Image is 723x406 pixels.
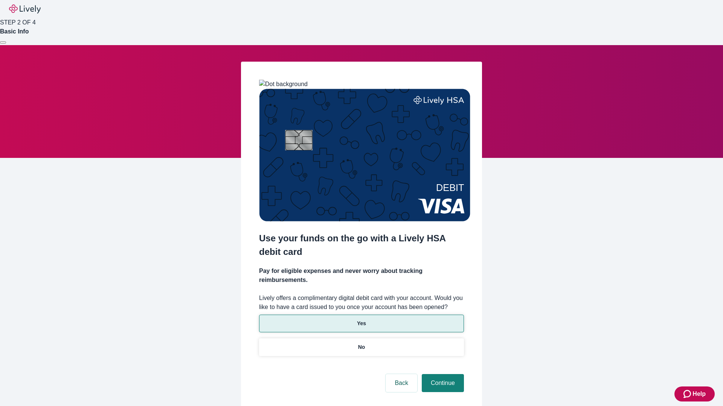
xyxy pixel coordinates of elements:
[683,389,692,398] svg: Zendesk support icon
[259,294,464,312] label: Lively offers a complimentary digital debit card with your account. Would you like to have a card...
[259,338,464,356] button: No
[692,389,706,398] span: Help
[422,374,464,392] button: Continue
[357,320,366,327] p: Yes
[259,80,308,89] img: Dot background
[9,5,41,14] img: Lively
[259,89,470,221] img: Debit card
[259,315,464,332] button: Yes
[358,343,365,351] p: No
[259,232,464,259] h2: Use your funds on the go with a Lively HSA debit card
[259,267,464,285] h4: Pay for eligible expenses and never worry about tracking reimbursements.
[386,374,417,392] button: Back
[674,386,715,401] button: Zendesk support iconHelp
